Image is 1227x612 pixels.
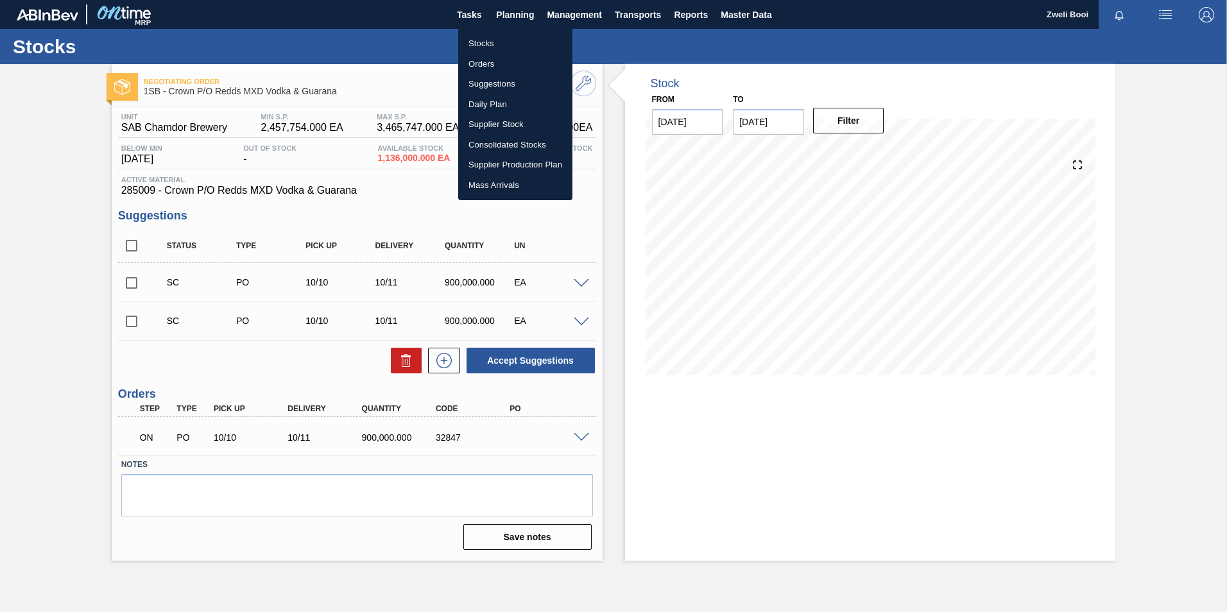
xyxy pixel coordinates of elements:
[458,94,572,115] a: Daily Plan
[458,135,572,155] a: Consolidated Stocks
[458,175,572,196] a: Mass Arrivals
[458,54,572,74] a: Orders
[458,114,572,135] a: Supplier Stock
[458,33,572,54] a: Stocks
[458,74,572,94] a: Suggestions
[458,155,572,175] a: Supplier Production Plan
